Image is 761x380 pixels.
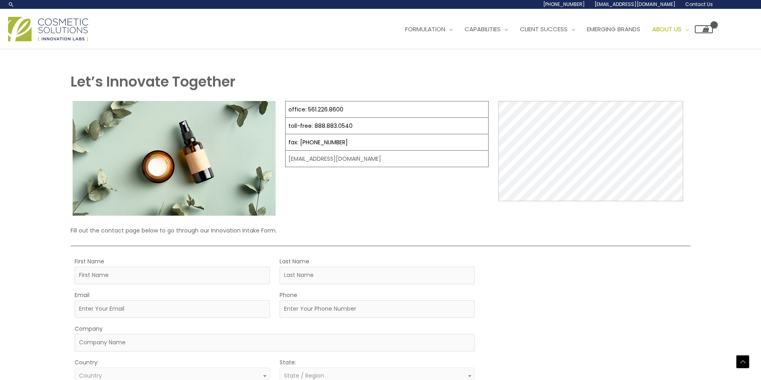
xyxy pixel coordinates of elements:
a: toll-free: 888.883.0540 [288,122,353,130]
span: [PHONE_NUMBER] [543,1,585,8]
a: office: 561.226.8600 [288,105,343,113]
a: Search icon link [8,1,14,8]
a: Emerging Brands [581,17,646,41]
img: Contact page image for private label skincare manufacturer Cosmetic solutions shows a skin care b... [73,101,276,215]
a: View Shopping Cart, empty [695,25,713,33]
span: [EMAIL_ADDRESS][DOMAIN_NAME] [595,1,676,8]
span: Formulation [405,25,445,33]
span: Country [79,372,102,380]
input: Enter Your Phone Number [280,300,475,318]
strong: Let’s Innovate Together [71,72,235,91]
a: Client Success [514,17,581,41]
td: [EMAIL_ADDRESS][DOMAIN_NAME] [286,151,489,167]
input: Company Name [75,334,475,352]
label: Company [75,323,103,334]
p: Fill out the contact page below to go through our Innovation Intake Form. [71,225,691,236]
span: Capabilities [465,25,501,33]
label: First Name [75,256,104,267]
input: Last Name [280,267,475,284]
label: State: [280,357,296,368]
span: Contact Us [685,1,713,8]
label: Phone [280,290,297,300]
img: Cosmetic Solutions Logo [8,17,88,41]
span: Emerging Brands [587,25,640,33]
label: Last Name [280,256,309,267]
label: Country: [75,357,99,368]
a: About Us [646,17,695,41]
nav: Site Navigation [393,17,713,41]
span: State / Region [284,372,324,380]
a: Capabilities [459,17,514,41]
a: Formulation [399,17,459,41]
label: Email [75,290,89,300]
span: Client Success [520,25,568,33]
input: First Name [75,267,270,284]
input: Enter Your Email [75,300,270,318]
a: fax: [PHONE_NUMBER] [288,138,348,146]
span: About Us [652,25,682,33]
